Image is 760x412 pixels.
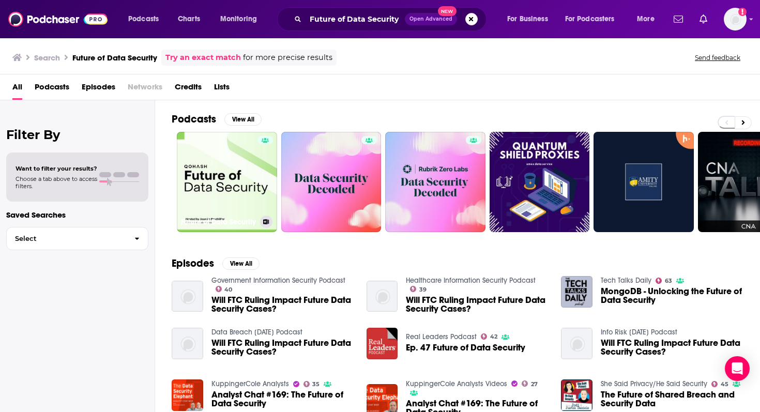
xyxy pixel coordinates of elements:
[725,356,750,381] div: Open Intercom Messenger
[6,210,148,220] p: Saved Searches
[172,113,216,126] h2: Podcasts
[82,79,115,100] a: Episodes
[165,52,241,64] a: Try an exact match
[12,79,22,100] a: All
[171,11,206,27] a: Charts
[181,218,256,226] h3: Future of Data Security
[216,286,233,292] a: 40
[172,257,260,270] a: EpisodesView All
[222,257,260,270] button: View All
[34,53,60,63] h3: Search
[211,296,354,313] a: Will FTC Ruling Impact Future Data Security Cases?
[601,390,743,408] a: The Future of Shared Breach and Security Data
[128,79,162,100] span: Networks
[565,12,615,26] span: For Podcasters
[287,7,496,31] div: Search podcasts, credits, & more...
[312,382,320,387] span: 35
[367,281,398,312] img: Will FTC Ruling Impact Future Data Security Cases?
[121,11,172,27] button: open menu
[601,328,677,337] a: Info Risk Today Podcast
[367,328,398,359] img: Ep. 47 Future of Data Security
[724,8,747,30] button: Show profile menu
[172,328,203,359] img: Will FTC Ruling Impact Future Data Security Cases?
[419,287,427,292] span: 39
[8,9,108,29] img: Podchaser - Follow, Share and Rate Podcasts
[211,379,289,388] a: KuppingerCole Analysts
[214,79,230,100] span: Lists
[6,127,148,142] h2: Filter By
[522,380,538,387] a: 27
[406,276,536,285] a: Healthcare Information Security Podcast
[738,8,747,16] svg: Add a profile image
[177,132,277,232] a: Future of Data Security
[405,13,457,25] button: Open AdvancedNew
[724,8,747,30] span: Logged in as biancagorospe
[128,12,159,26] span: Podcasts
[406,296,549,313] a: Will FTC Ruling Impact Future Data Security Cases?
[243,52,332,64] span: for more precise results
[721,382,728,387] span: 45
[224,287,232,292] span: 40
[695,10,711,28] a: Show notifications dropdown
[507,12,548,26] span: For Business
[406,332,477,341] a: Real Leaders Podcast
[558,11,630,27] button: open menu
[601,287,743,304] span: MongoDB - Unlocking the Future of Data Security
[213,11,270,27] button: open menu
[16,165,97,172] span: Want to filter your results?
[409,17,452,22] span: Open Advanced
[211,276,345,285] a: Government Information Security Podcast
[211,390,354,408] a: Analyst Chat #169: The Future of Data Security
[601,379,707,388] a: She Said Privacy/He Said Security
[224,113,262,126] button: View All
[410,286,427,292] a: 39
[178,12,200,26] span: Charts
[306,11,405,27] input: Search podcasts, credits, & more...
[172,379,203,411] img: Analyst Chat #169: The Future of Data Security
[601,339,743,356] a: Will FTC Ruling Impact Future Data Security Cases?
[303,381,320,387] a: 35
[637,12,655,26] span: More
[561,328,592,359] img: Will FTC Ruling Impact Future Data Security Cases?
[692,53,743,62] button: Send feedback
[561,379,592,411] img: The Future of Shared Breach and Security Data
[656,278,672,284] a: 63
[500,11,561,27] button: open menu
[175,79,202,100] a: Credits
[438,6,457,16] span: New
[601,276,651,285] a: Tech Talks Daily
[7,235,126,242] span: Select
[211,339,354,356] a: Will FTC Ruling Impact Future Data Security Cases?
[724,8,747,30] img: User Profile
[35,79,69,100] a: Podcasts
[630,11,667,27] button: open menu
[561,276,592,308] img: MongoDB - Unlocking the Future of Data Security
[172,257,214,270] h2: Episodes
[211,328,302,337] a: Data Breach Today Podcast
[490,334,497,339] span: 42
[711,381,728,387] a: 45
[481,333,497,340] a: 42
[16,175,97,190] span: Choose a tab above to access filters.
[172,281,203,312] a: Will FTC Ruling Impact Future Data Security Cases?
[406,343,525,352] a: Ep. 47 Future of Data Security
[665,279,672,283] span: 63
